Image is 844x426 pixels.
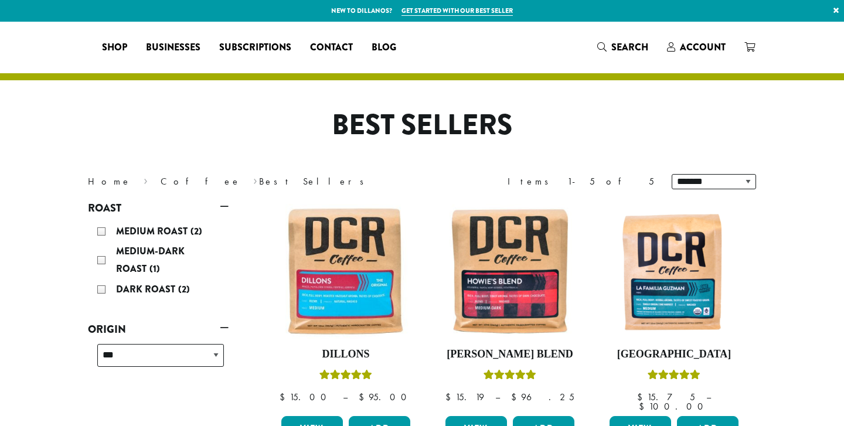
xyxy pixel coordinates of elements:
span: $ [359,391,369,403]
span: Blog [372,40,396,55]
a: [GEOGRAPHIC_DATA]Rated 4.83 out of 5 [607,204,741,411]
span: Search [611,40,648,54]
bdi: 96.25 [511,391,574,403]
span: $ [280,391,290,403]
a: Origin [88,319,229,339]
h1: Best Sellers [79,108,765,142]
span: $ [639,400,649,413]
bdi: 15.19 [445,391,484,403]
a: Shop [93,38,137,57]
div: Rated 4.83 out of 5 [648,368,700,386]
span: (2) [190,224,202,238]
span: Medium Roast [116,224,190,238]
a: Search [588,38,658,57]
h4: [GEOGRAPHIC_DATA] [607,348,741,361]
span: (2) [178,282,190,296]
div: Items 1-5 of 5 [508,175,654,189]
bdi: 95.00 [359,391,412,403]
img: Howies-Blend-12oz-300x300.jpg [443,204,577,339]
h4: Dillons [278,348,413,361]
bdi: 15.00 [280,391,332,403]
span: Contact [310,40,353,55]
a: [PERSON_NAME] BlendRated 4.67 out of 5 [443,204,577,411]
h4: [PERSON_NAME] Blend [443,348,577,361]
a: Get started with our best seller [401,6,513,16]
span: – [706,391,711,403]
span: Account [680,40,726,54]
a: DillonsRated 5.00 out of 5 [278,204,413,411]
bdi: 100.00 [639,400,709,413]
div: Roast [88,218,229,305]
span: Shop [102,40,127,55]
span: $ [637,391,647,403]
span: Dark Roast [116,282,178,296]
span: (1) [149,262,160,275]
span: – [495,391,500,403]
div: Rated 5.00 out of 5 [319,368,372,386]
div: Rated 4.67 out of 5 [484,368,536,386]
div: Origin [88,339,229,381]
span: › [253,171,257,189]
a: Coffee [161,175,241,188]
span: – [343,391,348,403]
a: Roast [88,198,229,218]
span: $ [511,391,521,403]
span: Subscriptions [219,40,291,55]
img: Dillons-12oz-300x300.jpg [278,204,413,339]
a: Home [88,175,131,188]
span: Businesses [146,40,200,55]
span: $ [445,391,455,403]
span: › [144,171,148,189]
img: DCR-La-Familia-Guzman-Coffee-Bag-300x300.png [607,204,741,339]
bdi: 15.75 [637,391,695,403]
span: Medium-Dark Roast [116,244,185,275]
nav: Breadcrumb [88,175,404,189]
